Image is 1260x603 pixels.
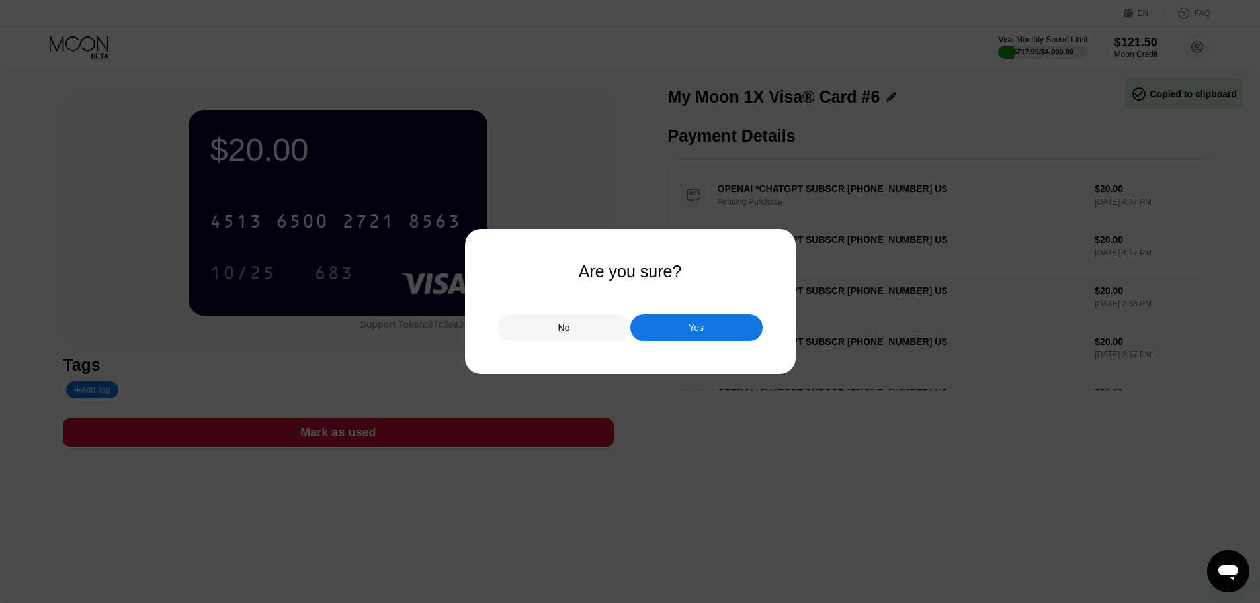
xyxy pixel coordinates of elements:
[558,322,570,334] div: No
[498,314,630,341] div: No
[689,322,704,334] div: Yes
[579,262,682,281] div: Are you sure?
[1207,550,1249,592] iframe: Mesajlaşma penceresini başlatma düğmesi
[630,314,763,341] div: Yes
